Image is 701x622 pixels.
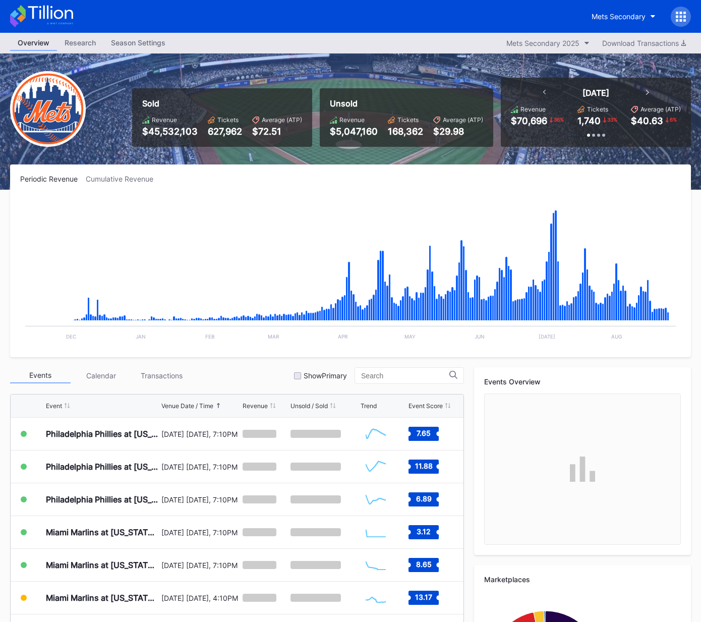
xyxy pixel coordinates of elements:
[205,333,215,340] text: Feb
[397,116,419,124] div: Tickets
[142,98,302,108] div: Sold
[136,333,146,340] text: Jan
[640,105,681,113] div: Average (ATP)
[161,495,241,504] div: [DATE] [DATE], 7:10PM
[46,494,159,504] div: Philadelphia Phillies at [US_STATE] Mets
[161,594,241,602] div: [DATE] [DATE], 4:10PM
[501,36,595,50] button: Mets Secondary 2025
[208,126,242,137] div: 627,962
[592,12,646,21] div: Mets Secondary
[361,421,391,446] svg: Chart title
[131,368,192,383] div: Transactions
[290,402,328,410] div: Unsold / Sold
[268,333,279,340] text: Mar
[161,528,241,537] div: [DATE] [DATE], 7:10PM
[142,126,198,137] div: $45,532,103
[597,36,691,50] button: Download Transactions
[361,372,449,380] input: Search
[611,333,622,340] text: Aug
[484,377,681,386] div: Events Overview
[46,593,159,603] div: Miami Marlins at [US_STATE] Mets ([PERSON_NAME] Giveaway)
[46,527,159,537] div: Miami Marlins at [US_STATE] Mets
[361,402,377,410] div: Trend
[475,333,485,340] text: Jun
[46,429,159,439] div: Philadelphia Phillies at [US_STATE] Mets
[20,196,681,347] svg: Chart title
[631,116,663,126] div: $40.63
[103,35,173,51] a: Season Settings
[415,462,432,470] text: 11.88
[361,520,391,545] svg: Chart title
[339,116,365,124] div: Revenue
[416,494,431,503] text: 6.89
[10,368,71,383] div: Events
[433,126,483,137] div: $29.98
[417,429,431,437] text: 7.65
[330,98,483,108] div: Unsold
[584,7,663,26] button: Mets Secondary
[46,462,159,472] div: Philadelphia Phillies at [US_STATE] Mets (SNY Players Pins Featuring [PERSON_NAME], [PERSON_NAME]...
[338,333,348,340] text: Apr
[520,105,546,113] div: Revenue
[161,430,241,438] div: [DATE] [DATE], 7:10PM
[506,39,579,47] div: Mets Secondary 2025
[415,593,432,601] text: 13.17
[46,560,159,570] div: Miami Marlins at [US_STATE] Mets (Fireworks Night)
[539,333,555,340] text: [DATE]
[103,35,173,50] div: Season Settings
[152,116,177,124] div: Revenue
[361,585,391,610] svg: Chart title
[10,71,86,147] img: New-York-Mets-Transparent.png
[606,116,618,124] div: 33 %
[553,116,565,124] div: 36 %
[57,35,103,51] a: Research
[252,126,302,137] div: $72.51
[361,487,391,512] svg: Chart title
[443,116,483,124] div: Average (ATP)
[161,402,213,410] div: Venue Date / Time
[484,575,681,584] div: Marketplaces
[161,463,241,471] div: [DATE] [DATE], 7:10PM
[161,561,241,570] div: [DATE] [DATE], 7:10PM
[262,116,302,124] div: Average (ATP)
[330,126,378,137] div: $5,047,160
[669,116,678,124] div: 6 %
[57,35,103,50] div: Research
[416,560,431,569] text: 8.65
[582,88,609,98] div: [DATE]
[217,116,239,124] div: Tickets
[577,116,601,126] div: 1,740
[71,368,131,383] div: Calendar
[408,402,443,410] div: Event Score
[404,333,416,340] text: May
[361,454,391,479] svg: Chart title
[10,35,57,51] a: Overview
[361,552,391,578] svg: Chart title
[66,333,76,340] text: Dec
[602,39,686,47] div: Download Transactions
[46,402,62,410] div: Event
[511,116,547,126] div: $70,696
[417,527,431,536] text: 3.12
[304,371,347,380] div: Show Primary
[388,126,423,137] div: 168,362
[20,175,86,183] div: Periodic Revenue
[86,175,161,183] div: Cumulative Revenue
[587,105,608,113] div: Tickets
[243,402,268,410] div: Revenue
